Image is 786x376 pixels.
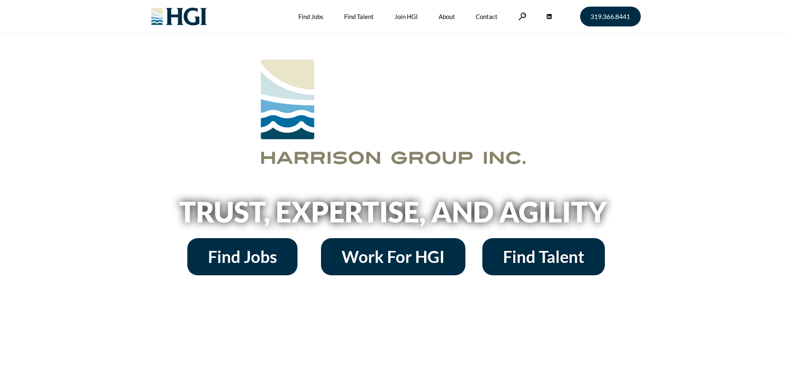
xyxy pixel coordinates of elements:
[590,13,630,20] span: 319.366.8441
[518,12,526,20] a: Search
[482,238,605,275] a: Find Talent
[580,7,641,26] a: 319.366.8441
[187,238,297,275] a: Find Jobs
[503,248,584,265] span: Find Talent
[158,198,628,226] h2: Trust, Expertise, and Agility
[321,238,465,275] a: Work For HGI
[208,248,277,265] span: Find Jobs
[342,248,445,265] span: Work For HGI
